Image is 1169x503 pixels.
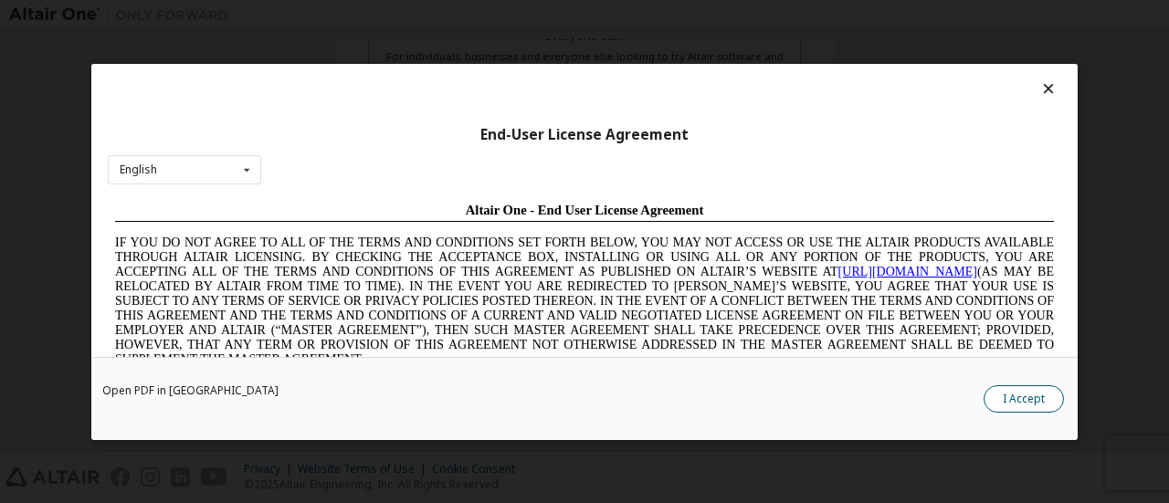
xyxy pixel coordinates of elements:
a: [URL][DOMAIN_NAME] [731,69,869,83]
div: English [120,164,157,175]
a: Open PDF in [GEOGRAPHIC_DATA] [102,384,279,395]
span: Altair One - End User License Agreement [358,7,596,22]
button: I Accept [984,384,1064,412]
div: End-User License Agreement [108,125,1061,143]
span: IF YOU DO NOT AGREE TO ALL OF THE TERMS AND CONDITIONS SET FORTH BELOW, YOU MAY NOT ACCESS OR USE... [7,40,946,171]
span: Lore Ipsumd Sit Ame Cons Adipisc Elitseddo (“Eiusmodte”) in utlabor Etdolo Magnaaliqua Eni. (“Adm... [7,186,946,317]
